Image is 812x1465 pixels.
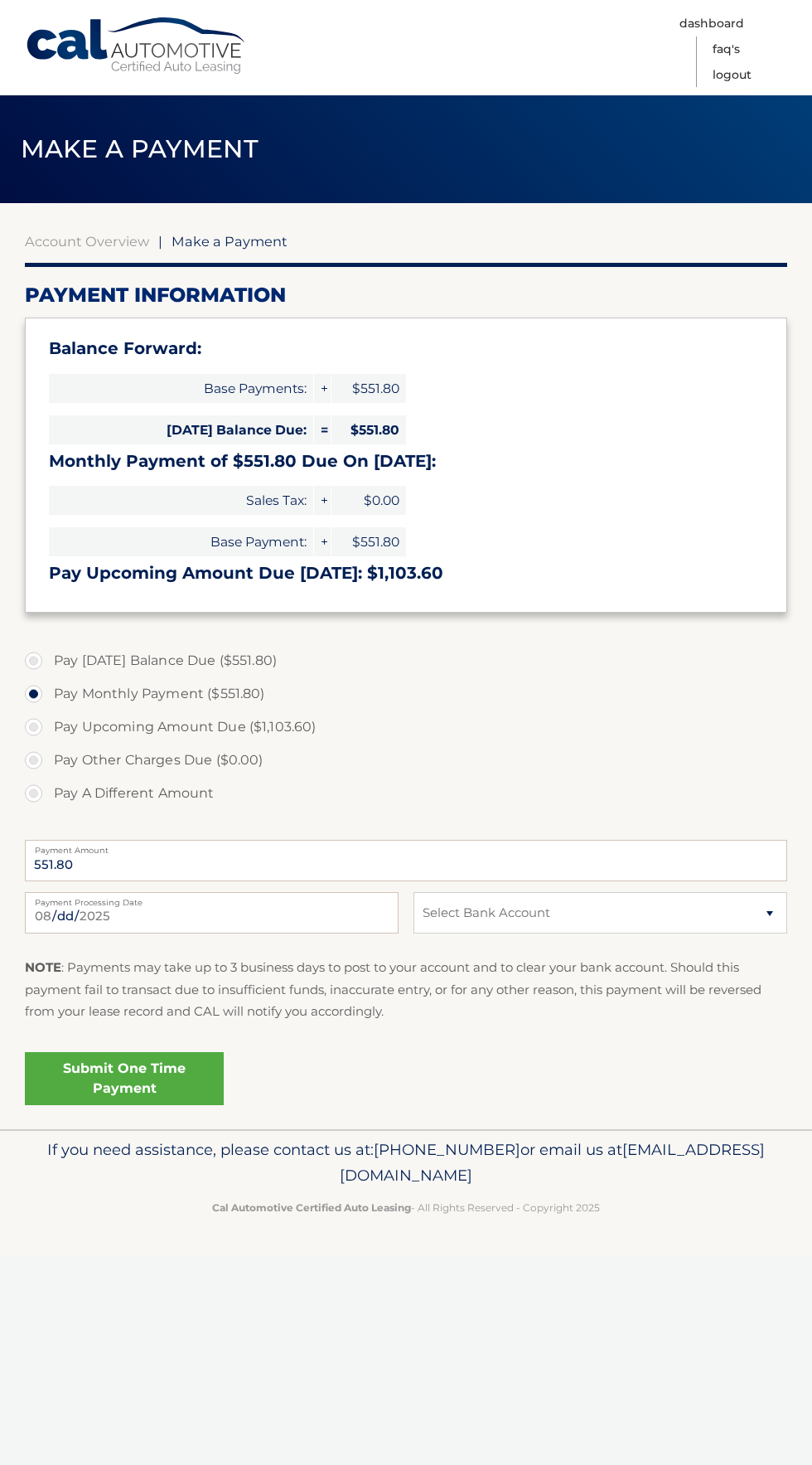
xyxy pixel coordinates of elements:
h3: Monthly Payment of $551.80 Due On [DATE]: [49,451,763,472]
label: Pay [DATE] Balance Due ($551.80) [25,644,787,677]
p: : Payments may take up to 3 business days to post to your account and to clear your bank account.... [25,957,787,1022]
span: [PHONE_NUMBER] [374,1140,520,1159]
span: Sales Tax: [49,486,313,515]
label: Payment Amount [25,840,787,853]
strong: NOTE [25,959,61,975]
span: | [158,233,162,250]
span: = [314,415,331,444]
a: Cal Automotive [25,17,249,75]
span: $551.80 [331,374,406,403]
span: [DATE] Balance Due: [49,415,313,444]
p: If you need assistance, please contact us at: or email us at [25,1137,787,1190]
a: Logout [713,62,752,88]
a: Account Overview [25,233,149,250]
span: $551.80 [331,415,406,444]
h3: Balance Forward: [49,338,763,359]
span: $551.80 [331,527,406,556]
h2: Payment Information [25,283,787,308]
a: Submit One Time Payment [25,1052,224,1105]
span: Base Payment: [49,527,313,556]
span: Make a Payment [172,233,288,250]
h3: Pay Upcoming Amount Due [DATE]: $1,103.60 [49,563,763,584]
span: Make a Payment [21,133,259,164]
span: + [314,374,331,403]
span: Base Payments: [49,374,313,403]
label: Pay Upcoming Amount Due ($1,103.60) [25,711,787,744]
input: Payment Date [25,892,399,934]
input: Payment Amount [25,840,787,881]
p: - All Rights Reserved - Copyright 2025 [25,1199,787,1216]
a: Dashboard [679,11,744,36]
span: $0.00 [331,486,406,515]
span: + [314,527,331,556]
label: Pay A Different Amount [25,777,787,810]
label: Payment Processing Date [25,892,399,905]
strong: Cal Automotive Certified Auto Leasing [212,1201,411,1214]
span: + [314,486,331,515]
label: Pay Other Charges Due ($0.00) [25,744,787,777]
a: FAQ's [713,36,740,62]
label: Pay Monthly Payment ($551.80) [25,677,787,711]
